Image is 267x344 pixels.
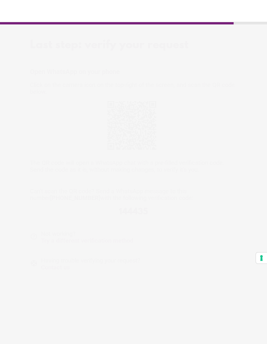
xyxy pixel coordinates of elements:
[107,101,160,153] div: https://wa.me/+12673231263?text=My+request+verification+code+is+144435
[30,39,237,52] div: Last step: verify your request
[30,81,237,95] p: Click on the camera icon on the top-right of the screen, and scan the QR code below.
[107,101,156,150] img: l2BfBlGGQAAAABJRU5ErkJggg==
[30,188,237,201] p: Can't scan the QR code? Send a WhatsApp message to this number with the following verification code:
[30,68,120,76] strong: Open WhatsApp on your phone
[30,207,237,217] div: 144435
[30,233,38,240] i: help
[41,237,133,244] a: Try a different verification method
[30,259,38,267] i: support
[41,257,140,271] span: Having trouble verifying your request?
[30,159,237,173] p: The QR code will open a WhatsApp chat with a pre-filled verification code. Send the code as it is...
[256,252,267,264] button: Your consent preferences for tracking technologies
[50,194,100,201] strong: [PHONE_NUMBER]
[41,264,70,271] a: Contact us
[41,230,133,244] span: Not working?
